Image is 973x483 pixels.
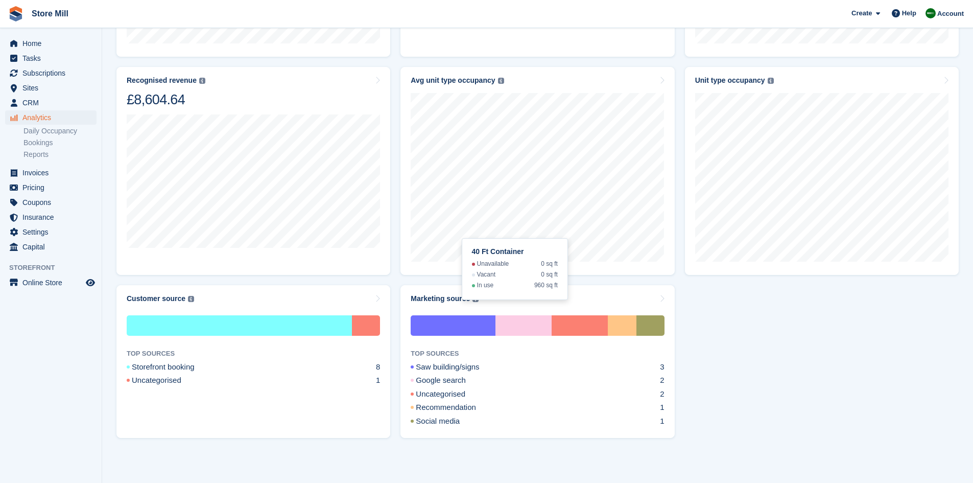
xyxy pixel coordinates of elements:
div: 1 [660,402,664,413]
div: 2 [660,375,664,386]
img: icon-info-grey-7440780725fd019a000dd9b08b2336e03edf1995a4989e88bcd33f0948082b44.svg [768,78,774,84]
div: Google search [411,375,490,386]
a: menu [5,66,97,80]
span: CRM [22,96,84,110]
span: Create [851,8,872,18]
a: menu [5,36,97,51]
a: menu [5,275,97,290]
span: Help [902,8,916,18]
span: Storefront [9,263,102,273]
img: icon-info-grey-7440780725fd019a000dd9b08b2336e03edf1995a4989e88bcd33f0948082b44.svg [472,296,479,302]
a: menu [5,110,97,125]
a: Bookings [23,138,97,148]
div: Unit type occupancy [695,76,765,85]
span: Subscriptions [22,66,84,80]
div: Uncategorised [127,375,206,386]
a: menu [5,96,97,110]
span: Insurance [22,210,84,224]
a: Preview store [84,277,97,289]
img: stora-icon-8386f47178a22dfd0bd8f6a31ec36ba5ce8667c1dd55bd0f319d3a0aa187defe.svg [8,6,23,21]
a: menu [5,51,97,65]
a: menu [5,195,97,210]
div: Saw building/signs [411,315,495,336]
a: Daily Occupancy [23,126,97,136]
div: Storefront booking [127,361,219,373]
div: 2 [660,388,664,400]
div: Customer source [127,294,185,303]
span: Pricing [22,180,84,195]
div: Uncategorised [552,315,608,336]
div: Uncategorised [352,315,380,336]
div: 1 [660,416,664,427]
img: icon-info-grey-7440780725fd019a000dd9b08b2336e03edf1995a4989e88bcd33f0948082b44.svg [498,78,504,84]
span: Tasks [22,51,84,65]
span: Home [22,36,84,51]
a: menu [5,81,97,95]
a: menu [5,180,97,195]
div: TOP SOURCES [411,348,664,359]
div: £8,604.64 [127,91,205,108]
a: menu [5,210,97,224]
img: icon-info-grey-7440780725fd019a000dd9b08b2336e03edf1995a4989e88bcd33f0948082b44.svg [188,296,194,302]
a: menu [5,225,97,239]
span: Invoices [22,166,84,180]
span: Sites [22,81,84,95]
div: Marketing source [411,294,470,303]
div: 8 [376,361,380,373]
span: Capital [22,240,84,254]
span: Analytics [22,110,84,125]
img: Angus [925,8,936,18]
div: Avg unit type occupancy [411,76,495,85]
img: icon-info-grey-7440780725fd019a000dd9b08b2336e03edf1995a4989e88bcd33f0948082b44.svg [199,78,205,84]
div: Uncategorised [411,388,490,400]
div: Google search [495,315,552,336]
div: Recommendation [608,315,636,336]
span: Coupons [22,195,84,210]
div: 1 [376,375,380,386]
span: Settings [22,225,84,239]
span: Account [937,9,964,19]
a: menu [5,166,97,180]
span: Online Store [22,275,84,290]
a: Store Mill [28,5,73,22]
div: Social media [411,416,484,427]
div: Recommendation [411,402,501,413]
a: Reports [23,150,97,159]
div: TOP SOURCES [127,348,380,359]
div: 3 [660,361,664,373]
div: Storefront booking [127,315,352,336]
div: Recognised revenue [127,76,197,85]
div: Social media [636,315,665,336]
div: Saw building/signs [411,361,504,373]
a: menu [5,240,97,254]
